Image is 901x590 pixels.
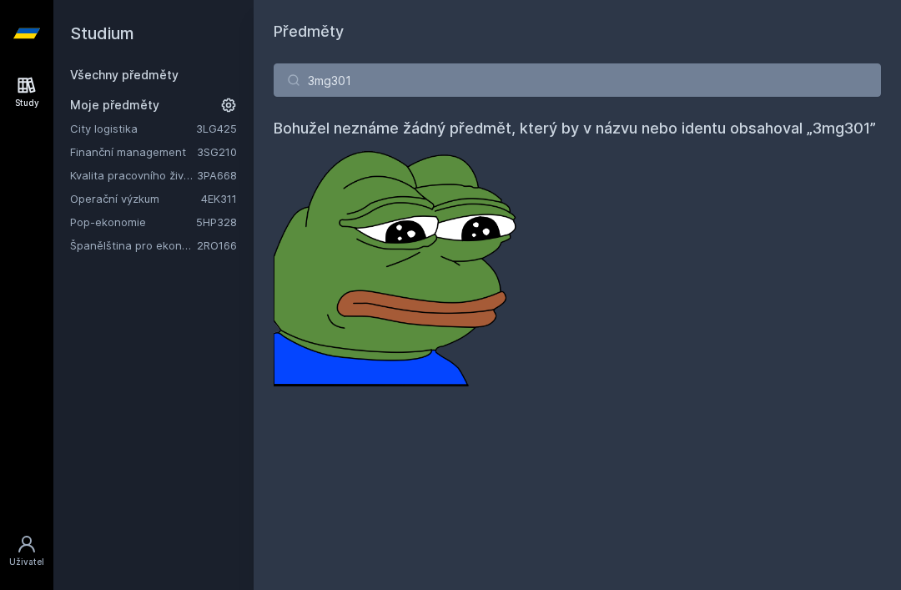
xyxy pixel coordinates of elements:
[70,68,179,82] a: Všechny předměty
[274,140,524,386] img: error_picture.png
[274,20,881,43] h1: Předměty
[70,97,159,113] span: Moje předměty
[70,237,197,254] a: Španělština pro ekonomy - středně pokročilá úroveň 2 (B1)
[274,117,881,140] h4: Bohužel neznáme žádný předmět, který by v názvu nebo identu obsahoval „3mg301”
[70,214,196,230] a: Pop-ekonomie
[274,63,881,97] input: Název nebo ident předmětu…
[197,145,237,159] a: 3SG210
[196,215,237,229] a: 5HP328
[197,239,237,252] a: 2RO166
[9,556,44,568] div: Uživatel
[3,67,50,118] a: Study
[70,190,201,207] a: Operační výzkum
[196,122,237,135] a: 3LG425
[197,169,237,182] a: 3PA668
[15,97,39,109] div: Study
[70,167,197,184] a: Kvalita pracovního života (anglicky)
[70,144,197,160] a: Finanční management
[201,192,237,205] a: 4EK311
[70,120,196,137] a: City logistika
[3,526,50,577] a: Uživatel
